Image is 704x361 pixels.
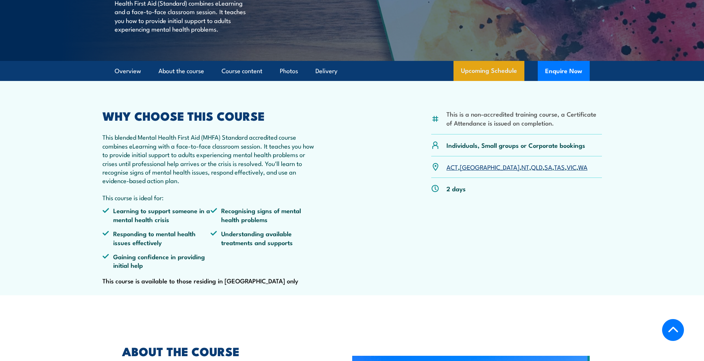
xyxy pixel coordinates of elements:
[122,346,318,356] h2: ABOUT THE COURSE
[102,110,319,121] h2: WHY CHOOSE THIS COURSE
[554,162,565,171] a: TAS
[102,133,319,185] p: This blended Mental Health First Aid (MHFA) Standard accredited course combines eLearning with a ...
[210,229,319,247] li: Understanding available treatments and supports
[102,229,211,247] li: Responding to mental health issues effectively
[102,110,319,286] div: This course is available to those residing in [GEOGRAPHIC_DATA] only
[158,61,204,81] a: About the course
[222,61,262,81] a: Course content
[544,162,552,171] a: SA
[280,61,298,81] a: Photos
[446,163,587,171] p: , , , , , , ,
[578,162,587,171] a: WA
[446,110,602,127] li: This is a non-accredited training course, a Certificate of Attendance is issued on completion.
[460,162,520,171] a: [GEOGRAPHIC_DATA]
[531,162,543,171] a: QLD
[446,184,466,193] p: 2 days
[538,61,590,81] button: Enquire Now
[315,61,337,81] a: Delivery
[115,61,141,81] a: Overview
[102,206,211,224] li: Learning to support someone in a mental health crisis
[210,206,319,224] li: Recognising signs of mental health problems
[521,162,529,171] a: NT
[102,252,211,270] li: Gaining confidence in providing initial help
[567,162,576,171] a: VIC
[446,141,585,149] p: Individuals, Small groups or Corporate bookings
[453,61,524,81] a: Upcoming Schedule
[446,162,458,171] a: ACT
[102,193,319,202] p: This course is ideal for:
